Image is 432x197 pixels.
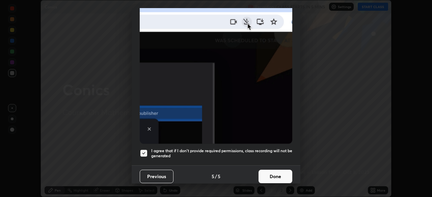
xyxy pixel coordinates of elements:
[218,173,220,180] h4: 5
[151,148,292,159] h5: I agree that if I don't provide required permissions, class recording will not be generated
[215,173,217,180] h4: /
[259,170,292,183] button: Done
[140,170,173,183] button: Previous
[212,173,214,180] h4: 5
